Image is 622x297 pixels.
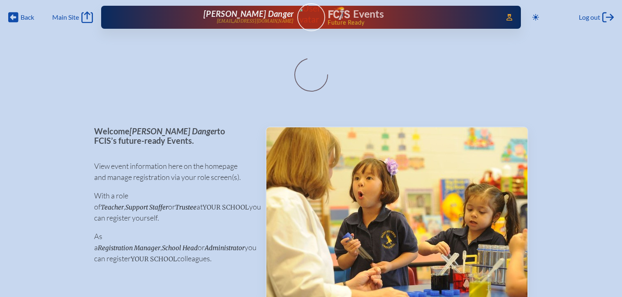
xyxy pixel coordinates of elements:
p: Welcome to FCIS’s future-ready Events. [94,127,252,145]
span: [PERSON_NAME] Danger [203,9,294,18]
a: User Avatar [297,3,325,31]
div: FCIS Events — Future ready [328,7,495,25]
span: Log out [579,13,600,21]
span: your school [131,255,177,263]
span: Back [21,13,34,21]
span: Main Site [52,13,79,21]
span: your school [203,203,249,211]
p: [EMAIL_ADDRESS][DOMAIN_NAME] [217,18,294,24]
span: Trustee [175,203,197,211]
img: User Avatar [294,3,328,25]
p: With a role of , or at you can register yourself. [94,190,252,223]
p: View event information here on the homepage and manage registration via your role screen(s). [94,161,252,183]
p: As a , or you can register colleagues. [94,231,252,264]
span: Teacher [101,203,124,211]
span: Support Staffer [125,203,168,211]
span: [PERSON_NAME] Danger [129,126,217,136]
span: Future Ready [328,20,495,25]
span: Administrator [205,244,245,252]
a: [PERSON_NAME] Danger[EMAIL_ADDRESS][DOMAIN_NAME] [127,9,294,25]
span: School Head [162,244,198,252]
a: Main Site [52,12,92,23]
span: Registration Manager [98,244,160,252]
